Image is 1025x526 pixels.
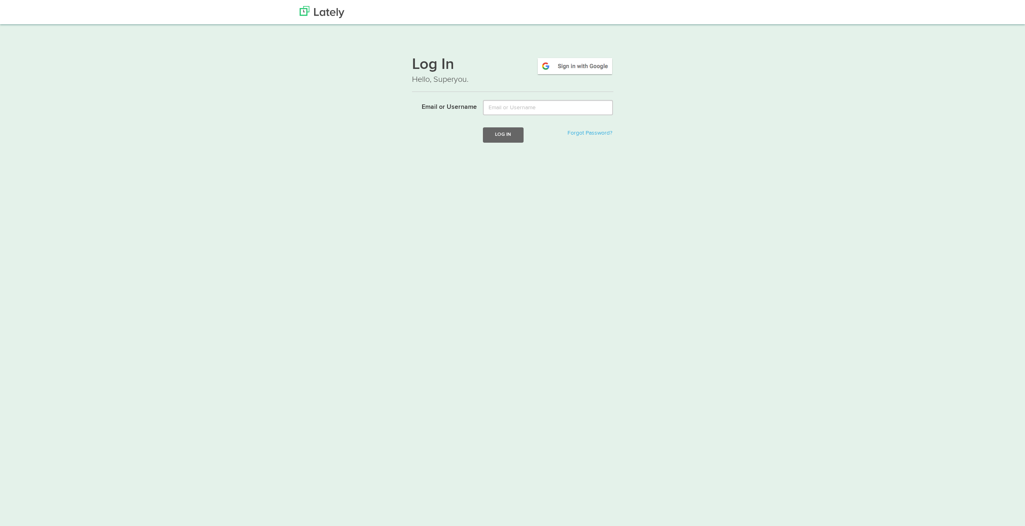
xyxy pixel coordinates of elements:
a: Forgot Password? [567,130,612,136]
input: Email or Username [483,100,613,115]
img: google-signin.png [536,57,613,75]
button: Log In [483,127,523,142]
img: Lately [300,6,344,18]
p: Hello, Superyou. [412,74,613,85]
h1: Log In [412,57,613,74]
label: Email or Username [406,100,477,112]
